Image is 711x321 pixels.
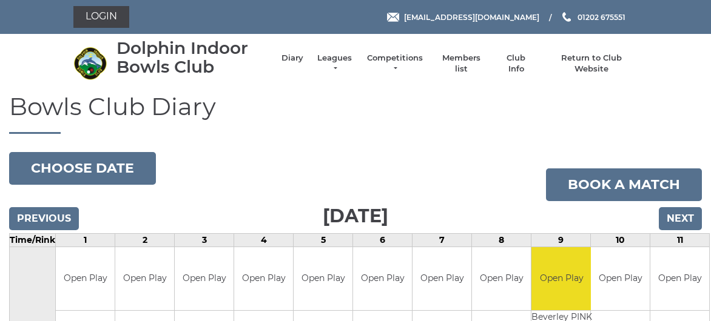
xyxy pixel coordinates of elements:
td: Open Play [591,247,650,311]
td: 11 [650,233,710,247]
a: Diary [281,53,303,64]
a: Club Info [499,53,534,74]
td: Open Play [650,247,709,311]
td: Open Play [175,247,234,311]
td: Open Play [234,247,293,311]
td: 10 [591,233,650,247]
span: [EMAIL_ADDRESS][DOMAIN_NAME] [404,12,539,21]
img: Dolphin Indoor Bowls Club [73,47,107,80]
a: Login [73,6,129,28]
td: 8 [472,233,531,247]
a: Book a match [546,168,702,201]
td: Open Play [413,247,471,311]
td: Open Play [56,247,115,311]
a: Leagues [315,53,354,74]
td: 3 [175,233,234,247]
td: 7 [413,233,472,247]
td: Open Play [531,247,592,311]
button: Choose date [9,152,156,185]
td: 9 [531,233,591,247]
h1: Bowls Club Diary [9,93,702,134]
td: Open Play [353,247,412,311]
a: Members list [436,53,486,74]
input: Previous [9,207,79,230]
td: 5 [294,233,353,247]
td: 2 [115,233,175,247]
img: Phone us [562,12,571,22]
td: Open Play [115,247,174,311]
td: Open Play [472,247,531,311]
td: 6 [353,233,413,247]
a: Return to Club Website [546,53,638,74]
td: 1 [56,233,115,247]
a: Competitions [366,53,424,74]
a: Phone us 01202 675551 [561,12,625,23]
td: Open Play [294,247,352,311]
img: Email [387,13,399,22]
td: Time/Rink [10,233,56,247]
input: Next [659,207,702,230]
div: Dolphin Indoor Bowls Club [116,39,269,76]
a: Email [EMAIL_ADDRESS][DOMAIN_NAME] [387,12,539,23]
td: 4 [234,233,294,247]
span: 01202 675551 [578,12,625,21]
